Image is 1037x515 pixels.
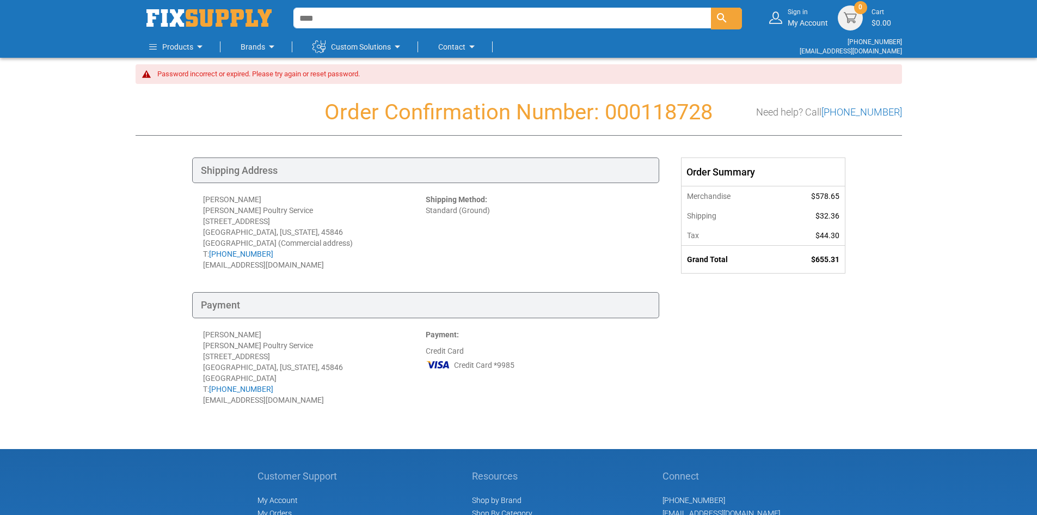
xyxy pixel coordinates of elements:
[241,36,278,58] a: Brands
[426,329,648,405] div: Credit Card
[788,8,828,17] small: Sign in
[209,385,273,393] a: [PHONE_NUMBER]
[872,8,891,17] small: Cart
[203,329,426,405] div: [PERSON_NAME] [PERSON_NAME] Poultry Service [STREET_ADDRESS] [GEOGRAPHIC_DATA], [US_STATE], 45846...
[146,9,272,27] a: store logo
[815,211,839,220] span: $32.36
[209,250,273,258] a: [PHONE_NUMBER]
[662,496,725,505] a: [PHONE_NUMBER]
[157,70,891,78] div: Password incorrect or expired. Please try again or reset password.
[192,292,659,318] div: Payment
[800,47,902,55] a: [EMAIL_ADDRESS][DOMAIN_NAME]
[426,356,451,373] img: VI
[682,158,845,186] div: Order Summary
[454,360,514,371] span: Credit Card *9985
[472,471,533,482] h5: Resources
[136,100,902,124] h1: Order Confirmation Number: 000118728
[662,471,780,482] h5: Connect
[682,186,776,207] th: Merchandise
[426,330,459,339] strong: Payment:
[682,226,776,246] th: Tax
[821,106,902,118] a: [PHONE_NUMBER]
[426,195,487,204] strong: Shipping Method:
[312,36,404,58] a: Custom Solutions
[192,157,659,184] div: Shipping Address
[682,206,776,226] th: Shipping
[687,255,728,264] strong: Grand Total
[848,38,902,46] a: [PHONE_NUMBER]
[858,3,862,12] span: 0
[472,496,521,505] a: Shop by Brand
[149,36,206,58] a: Products
[438,36,478,58] a: Contact
[756,107,902,118] h3: Need help? Call
[146,9,272,27] img: Fix Industrial Supply
[811,255,839,264] span: $655.31
[257,496,298,505] span: My Account
[426,194,648,270] div: Standard (Ground)
[872,19,891,27] span: $0.00
[203,194,426,270] div: [PERSON_NAME] [PERSON_NAME] Poultry Service [STREET_ADDRESS] [GEOGRAPHIC_DATA], [US_STATE], 45846...
[257,471,343,482] h5: Customer Support
[811,192,839,201] span: $578.65
[788,8,828,28] div: My Account
[815,231,839,240] span: $44.30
